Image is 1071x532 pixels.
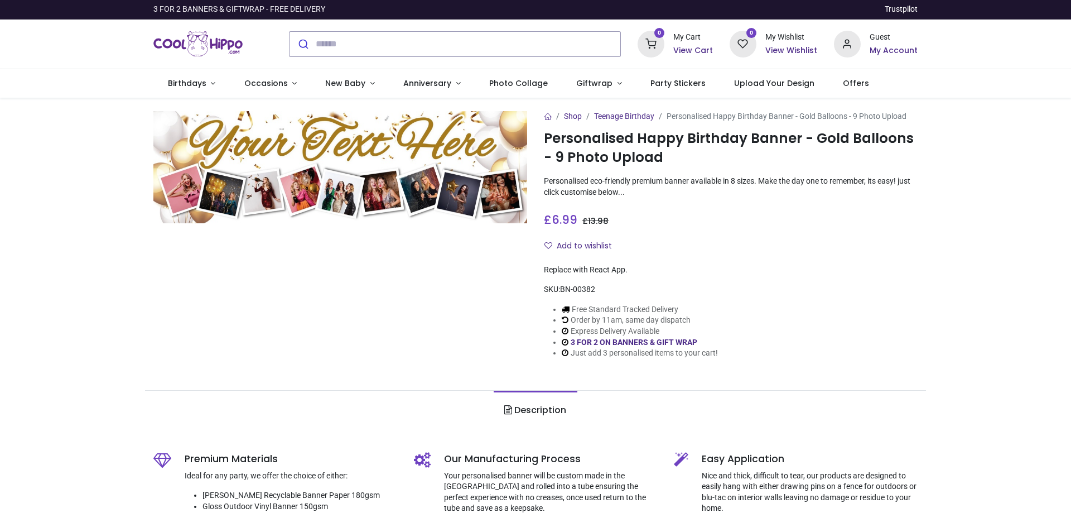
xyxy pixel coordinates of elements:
[730,39,756,47] a: 0
[667,112,906,121] span: Personalised Happy Birthday Banner - Gold Balloons - 9 Photo Upload
[562,69,636,98] a: Giftwrap
[544,237,621,256] button: Add to wishlistAdd to wishlist
[153,69,230,98] a: Birthdays
[571,338,697,347] a: 3 FOR 2 ON BANNERS & GIFT WRAP
[562,315,718,326] li: Order by 11am, same day dispatch
[843,78,869,89] span: Offers
[765,45,817,56] a: View Wishlist
[582,215,609,227] span: £
[311,69,389,98] a: New Baby
[185,471,397,482] p: Ideal for any party, we offer the choice of either:
[673,45,713,56] a: View Cart
[870,32,918,43] div: Guest
[576,78,612,89] span: Giftwrap
[202,501,397,512] li: Gloss Outdoor Vinyl Banner 150gsm
[202,490,397,501] li: [PERSON_NAME] Recyclable Banner Paper 180gsm
[564,112,582,121] a: Shop
[765,32,817,43] div: My Wishlist
[185,452,397,466] h5: Premium Materials
[588,215,609,227] span: 13.98
[702,471,918,514] p: Nice and thick, difficult to tear, our products are designed to easily hang with either drawing p...
[562,348,718,359] li: Just add 3 personalised items to your cart!
[702,452,918,466] h5: Easy Application
[552,212,577,228] span: 6.99
[544,129,918,167] h1: Personalised Happy Birthday Banner - Gold Balloons - 9 Photo Upload
[870,45,918,56] a: My Account
[885,4,918,15] a: Trustpilot
[746,28,757,39] sup: 0
[389,69,475,98] a: Anniversary
[544,284,918,295] div: SKU:
[544,176,918,198] p: Personalised eco-friendly premium banner available in 8 sizes. Make the day one to remember, its ...
[562,326,718,337] li: Express Delivery Available
[734,78,814,89] span: Upload Your Design
[494,391,577,430] a: Description
[560,285,595,294] span: BN-00382
[444,471,658,514] p: Your personalised banner will be custom made in the [GEOGRAPHIC_DATA] and rolled into a tube ensu...
[153,28,243,60] a: Logo of Cool Hippo
[489,78,548,89] span: Photo Collage
[638,39,664,47] a: 0
[168,78,206,89] span: Birthdays
[562,304,718,315] li: Free Standard Tracked Delivery
[594,112,654,121] a: Teenage Birthday
[544,242,552,250] i: Add to wishlist
[654,28,665,39] sup: 0
[544,212,577,228] span: £
[325,78,365,89] span: New Baby
[403,78,451,89] span: Anniversary
[444,452,658,466] h5: Our Manufacturing Process
[673,32,713,43] div: My Cart
[230,69,311,98] a: Occasions
[153,4,325,15] div: 3 FOR 2 BANNERS & GIFTWRAP - FREE DELIVERY
[244,78,288,89] span: Occasions
[650,78,706,89] span: Party Stickers
[153,28,243,60] img: Cool Hippo
[544,265,918,276] div: Replace with React App.
[290,32,316,56] button: Submit
[153,111,527,223] img: Personalised Happy Birthday Banner - Gold Balloons - 9 Photo Upload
